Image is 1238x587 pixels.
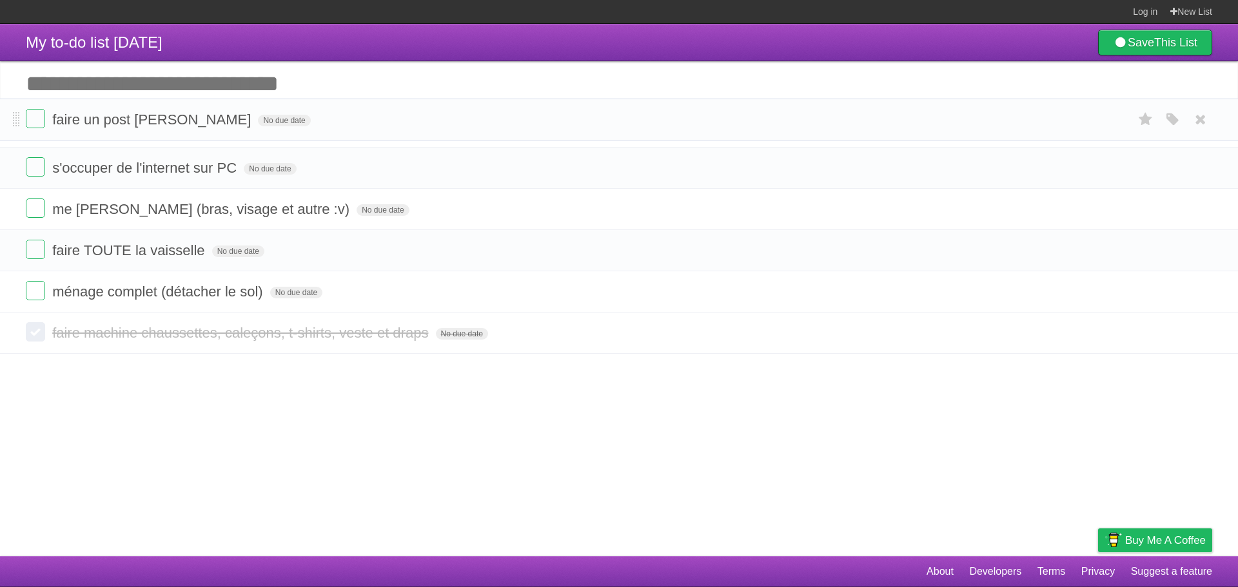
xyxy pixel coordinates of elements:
[1105,529,1122,551] img: Buy me a coffee
[26,157,45,177] label: Done
[52,111,254,128] span: faire un post [PERSON_NAME]
[1131,559,1212,584] a: Suggest a feature
[26,240,45,259] label: Done
[52,201,353,217] span: me [PERSON_NAME] (bras, visage et autre :v)
[1125,529,1206,552] span: Buy me a coffee
[270,287,322,298] span: No due date
[1037,559,1066,584] a: Terms
[26,322,45,342] label: Done
[52,160,240,176] span: s'occuper de l'internet sur PC
[927,559,954,584] a: About
[52,325,431,341] span: faire machine chaussettes, caleçons, t-shirts, veste et draps
[1134,109,1158,130] label: Star task
[1081,559,1115,584] a: Privacy
[52,284,266,300] span: ménage complet (détacher le sol)
[1098,30,1212,55] a: SaveThis List
[1154,36,1197,49] b: This List
[436,328,488,340] span: No due date
[26,109,45,128] label: Done
[969,559,1021,584] a: Developers
[1098,528,1212,552] a: Buy me a coffee
[26,198,45,218] label: Done
[26,34,162,51] span: My to-do list [DATE]
[244,163,296,175] span: No due date
[52,242,208,258] span: faire TOUTE la vaisselle
[26,281,45,300] label: Done
[357,204,409,216] span: No due date
[212,245,264,257] span: No due date
[258,115,310,126] span: No due date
